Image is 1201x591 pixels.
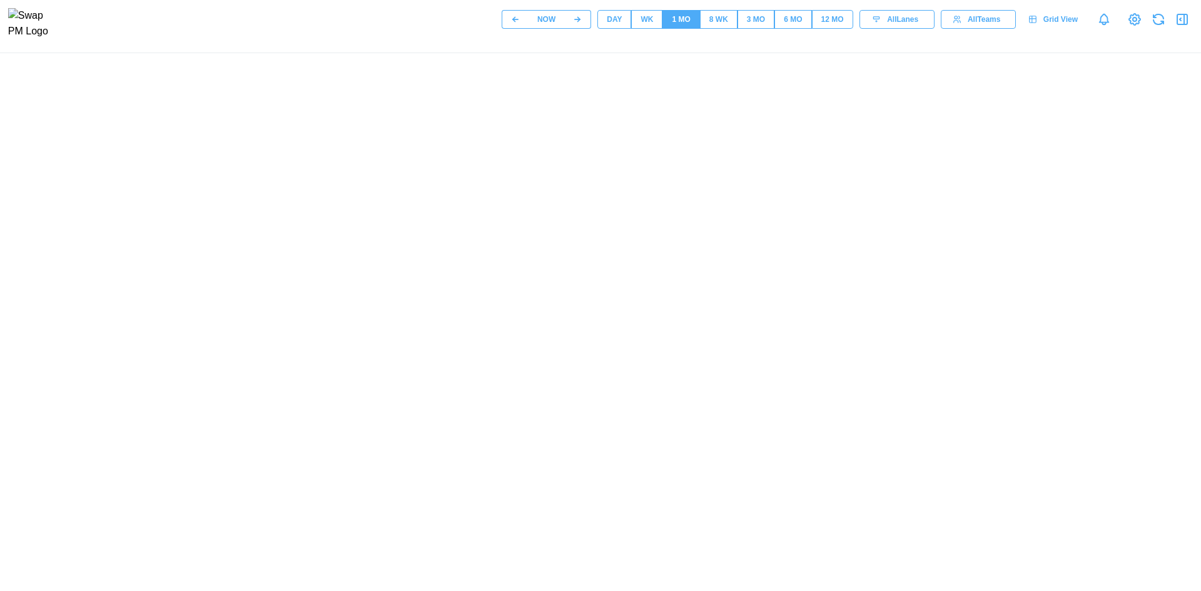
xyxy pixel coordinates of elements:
button: 8 WK [700,10,737,29]
button: AllTeams [941,10,1016,29]
button: NOW [529,10,564,29]
div: 3 MO [747,14,765,26]
span: All Lanes [887,11,918,28]
a: Notifications [1093,9,1115,30]
span: Grid View [1043,11,1078,28]
a: View Project [1126,11,1143,28]
button: WK [631,10,662,29]
div: WK [641,14,653,26]
div: 8 WK [709,14,728,26]
img: Swap PM Logo [8,8,59,39]
button: Open Drawer [1173,11,1191,28]
button: 3 MO [737,10,774,29]
button: DAY [597,10,631,29]
div: DAY [607,14,622,26]
div: NOW [537,14,555,26]
div: 6 MO [784,14,802,26]
div: 1 MO [672,14,690,26]
button: Refresh Grid [1150,11,1167,28]
button: 12 MO [812,10,853,29]
button: AllLanes [859,10,935,29]
span: All Teams [968,11,1000,28]
div: 12 MO [821,14,844,26]
button: 1 MO [662,10,699,29]
a: Grid View [1022,10,1087,29]
button: 6 MO [774,10,811,29]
